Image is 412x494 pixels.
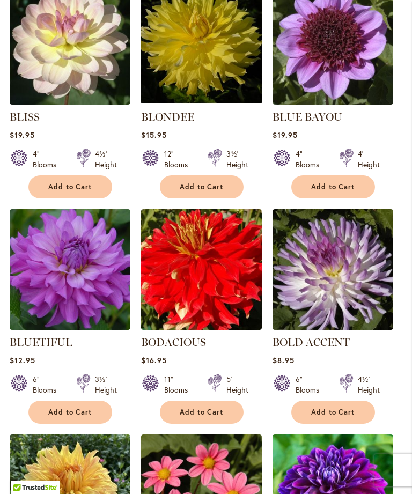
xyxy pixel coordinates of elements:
span: $12.95 [10,355,35,365]
img: BODACIOUS [141,209,262,330]
img: Bluetiful [10,209,130,330]
div: 4' Height [358,149,380,170]
button: Add to Cart [28,401,112,424]
div: 12" Blooms [164,149,195,170]
span: Add to Cart [48,182,92,191]
a: BLUE BAYOU [273,110,342,123]
span: $15.95 [141,130,167,140]
a: BLISS [10,110,40,123]
button: Add to Cart [160,401,244,424]
span: Add to Cart [48,408,92,417]
span: Add to Cart [180,182,224,191]
a: BOLD ACCENT [273,322,393,332]
span: $19.95 [273,130,298,140]
button: Add to Cart [291,401,375,424]
div: 4" Blooms [33,149,63,170]
a: BODACIOUS [141,322,262,332]
div: 5' Height [226,374,248,395]
div: 3½' Height [95,374,117,395]
a: Bluetiful [10,322,130,332]
a: BLISS [10,97,130,107]
div: 11" Blooms [164,374,195,395]
button: Add to Cart [160,175,244,198]
div: 6" Blooms [296,374,326,395]
div: 3½' Height [226,149,248,170]
a: BODACIOUS [141,336,206,349]
div: 4" Blooms [296,149,326,170]
span: Add to Cart [311,408,355,417]
a: BLUETIFUL [10,336,72,349]
span: $8.95 [273,355,295,365]
iframe: Launch Accessibility Center [8,456,38,486]
span: Add to Cart [311,182,355,191]
div: 6" Blooms [33,374,63,395]
img: BOLD ACCENT [273,209,393,330]
button: Add to Cart [28,175,112,198]
button: Add to Cart [291,175,375,198]
div: 4½' Height [358,374,380,395]
a: BLUE BAYOU [273,97,393,107]
span: $16.95 [141,355,167,365]
div: 4½' Height [95,149,117,170]
a: Blondee [141,97,262,107]
span: $19.95 [10,130,35,140]
a: BLONDEE [141,110,194,123]
span: Add to Cart [180,408,224,417]
a: BOLD ACCENT [273,336,350,349]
